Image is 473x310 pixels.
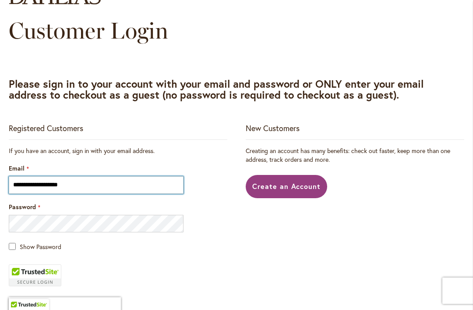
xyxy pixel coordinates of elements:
[252,182,321,191] span: Create an Account
[246,175,328,198] a: Create an Account
[9,77,424,102] strong: Please sign in to your account with your email and password or ONLY enter your email address to c...
[9,264,61,286] div: TrustedSite Certified
[9,164,25,172] span: Email
[9,203,36,211] span: Password
[9,146,227,155] div: If you have an account, sign in with your email address.
[9,123,83,133] strong: Registered Customers
[9,17,168,44] span: Customer Login
[246,123,300,133] strong: New Customers
[7,279,31,303] iframe: Launch Accessibility Center
[20,242,61,251] span: Show Password
[246,146,464,164] p: Creating an account has many benefits: check out faster, keep more than one address, track orders...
